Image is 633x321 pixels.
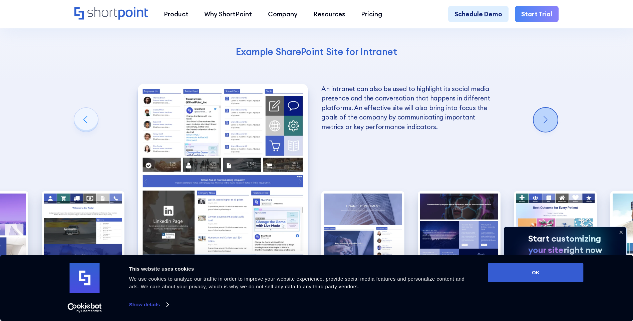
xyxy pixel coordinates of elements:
a: Home [74,7,148,21]
img: logo [70,263,100,293]
div: Next slide [534,108,558,132]
div: Previous slide [74,108,98,132]
button: OK [488,263,584,282]
div: This website uses cookies [129,265,473,273]
h4: Example SharePoint Site for Intranet [138,46,495,58]
div: 6 / 10 [514,191,597,293]
a: Company [260,6,305,22]
div: Company [268,9,298,19]
img: Best SharePoint Intranet Example Technology [418,191,501,293]
div: Product [164,9,189,19]
div: Pricing [361,9,382,19]
img: Best Intranet Example Healthcare [514,191,597,293]
a: Usercentrics Cookiebot - opens in a new window [55,303,114,313]
div: Resources [313,9,345,19]
div: 4 / 10 [321,191,404,293]
a: Product [156,6,196,22]
div: 2 / 10 [42,191,125,293]
div: Why ShortPoint [204,9,252,19]
a: Start Trial [515,6,559,22]
span: We use cookies to analyze our traffic in order to improve your website experience, provide social... [129,276,465,289]
a: Show details [129,300,169,310]
a: Pricing [353,6,390,22]
a: Resources [305,6,353,22]
img: Best SharePoint Intranet [42,191,125,293]
a: Schedule Demo [448,6,509,22]
div: 3 / 10 [138,84,308,293]
p: An intranet can also be used to highlight its social media presence and the conversation that hap... [321,84,492,131]
div: 5 / 10 [418,191,501,293]
a: Why ShortPoint [197,6,260,22]
img: Best SharePoint Intranet Example Department [321,191,404,293]
img: Intranet Page Example Social [138,84,308,293]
